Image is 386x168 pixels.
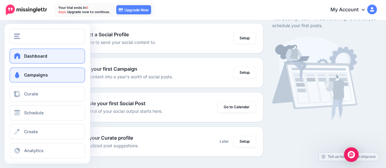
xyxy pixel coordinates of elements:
[68,100,146,106] b: 3. Schedule your first Social Post
[24,91,38,96] span: Curate
[68,31,129,38] b: 1. Connect a Social Profile
[24,129,38,134] span: Create
[24,53,47,59] span: Dashboard
[233,33,256,44] a: Setup
[68,66,137,72] b: 2. Create your first Campaign
[68,108,163,115] p: Taking control of your social output starts here.
[68,135,133,141] b: 4. Setup your Curate profile
[58,5,110,14] p: Your trial ends in Upgrade now to continue.
[68,39,156,46] p: Tell us where to send your social content to.
[6,5,47,15] img: Missinglettr
[9,67,85,83] a: Campaigns
[9,124,85,139] a: Create
[9,105,85,120] a: Schedule
[344,147,359,162] div: Open Intercom Messenger
[218,102,256,113] a: Go to Calendar
[14,34,20,39] img: menu.png
[116,5,151,14] a: Upgrade Now
[68,73,173,80] p: Turn your content into a year's worth of social posts.
[272,15,377,29] p: Your posting health will start showing here once you schedule your first posts.
[9,48,85,64] a: Dashboard
[319,152,379,161] a: Tell us how we can improve
[9,143,85,158] a: Analytics
[233,67,256,78] a: Setup
[24,148,44,153] span: Analytics
[58,5,88,14] span: 9 days.
[9,86,85,102] a: Curate
[233,136,256,147] a: Setup
[272,37,357,119] img: calendar-waiting.png
[24,110,44,115] span: Schedule
[68,142,139,149] p: Get personalized post suggestions.
[324,2,377,17] a: My Account
[216,136,233,147] a: Later
[24,72,48,77] span: Campaigns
